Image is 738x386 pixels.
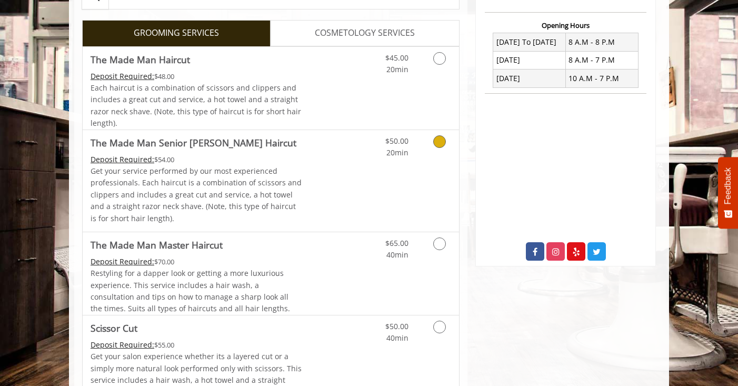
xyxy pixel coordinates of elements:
span: This service needs some Advance to be paid before we block your appointment [91,256,154,266]
span: Each haircut is a combination of scissors and clippers and includes a great cut and service, a ho... [91,83,301,128]
b: The Made Man Haircut [91,52,190,67]
td: [DATE] [493,70,566,87]
b: The Made Man Senior [PERSON_NAME] Haircut [91,135,296,150]
span: This service needs some Advance to be paid before we block your appointment [91,340,154,350]
span: $50.00 [385,136,408,146]
b: Scissor Cut [91,321,137,335]
span: This service needs some Advance to be paid before we block your appointment [91,71,154,81]
td: 10 A.M - 7 P.M [565,70,638,87]
h3: Opening Hours [485,22,646,29]
span: $65.00 [385,238,408,248]
div: $48.00 [91,71,302,82]
b: The Made Man Master Haircut [91,237,223,252]
div: $70.00 [91,256,302,268]
span: 20min [386,64,408,74]
span: 20min [386,147,408,157]
span: $50.00 [385,321,408,331]
td: 8 A.M - 8 P.M [565,33,638,51]
td: [DATE] [493,51,566,69]
div: $55.00 [91,339,302,351]
span: COSMETOLOGY SERVICES [315,26,415,40]
span: Restyling for a dapper look or getting a more luxurious experience. This service includes a hair ... [91,268,290,313]
button: Feedback - Show survey [718,157,738,229]
td: [DATE] To [DATE] [493,33,566,51]
span: GROOMING SERVICES [134,26,219,40]
span: $45.00 [385,53,408,63]
div: $54.00 [91,154,302,165]
span: 40min [386,333,408,343]
span: Feedback [723,167,733,204]
td: 8 A.M - 7 P.M [565,51,638,69]
p: Get your service performed by our most experienced professionals. Each haircut is a combination o... [91,165,302,224]
span: 40min [386,250,408,260]
span: This service needs some Advance to be paid before we block your appointment [91,154,154,164]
